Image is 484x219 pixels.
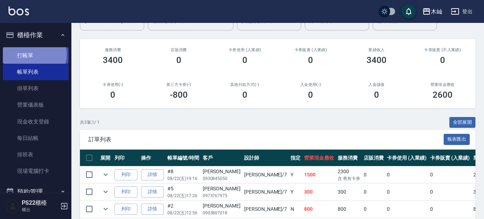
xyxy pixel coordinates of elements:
th: 卡券販賣 (入業績) [428,150,472,166]
td: 300 [302,184,336,200]
td: 0 [362,184,385,200]
p: 0930845050 [203,175,241,182]
td: 1500 [302,166,336,183]
button: expand row [100,169,111,180]
h3: 0 [308,90,313,100]
h3: 0 [374,90,379,100]
td: #8 [166,166,201,183]
p: 含 舊有卡券 [338,175,360,182]
h3: 服務消費 [89,48,137,52]
td: [PERSON_NAME] /7 [242,201,289,218]
td: 0 [428,201,472,218]
h2: 卡券使用(-) [89,82,137,87]
h2: 入金使用(-) [286,82,335,87]
td: N [289,201,302,218]
h3: 0 [242,90,247,100]
h2: 業績收入 [352,48,401,52]
h3: 0 [110,90,115,100]
h2: 店販消費 [155,48,203,52]
td: 0 [385,166,428,183]
p: 櫃台 [22,206,58,213]
p: 0973767975 [203,193,241,199]
h3: 0 [176,55,181,65]
a: 詳情 [141,186,164,198]
td: 300 [336,184,362,200]
p: 08/22 (五) 17:26 [167,193,199,199]
th: 列印 [113,150,139,166]
td: 800 [302,201,336,218]
button: 列印 [115,204,137,215]
h5: PS22櫃檯 [22,199,58,206]
span: 訂單列表 [89,136,444,143]
div: 木屾 [431,7,442,16]
a: 每日結帳 [3,130,69,146]
td: #5 [166,184,201,200]
a: 現金收支登錄 [3,113,69,130]
td: 0 [428,166,472,183]
td: Y [289,184,302,200]
button: 木屾 [419,4,445,19]
img: Person [6,199,20,213]
th: 客戶 [201,150,242,166]
h3: -800 [170,90,188,100]
th: 卡券使用 (入業績) [385,150,428,166]
button: 列印 [115,186,137,198]
a: 打帳單 [3,47,69,64]
button: expand row [100,204,111,214]
td: Y [289,166,302,183]
th: 服務消費 [336,150,362,166]
td: 2300 [336,166,362,183]
td: 0 [385,184,428,200]
th: 營業現金應收 [302,150,336,166]
p: 0903807018 [203,210,241,216]
p: 共 3 筆, 1 / 1 [80,119,100,126]
h2: 卡券使用 (入業績) [220,48,269,52]
th: 店販消費 [362,150,385,166]
th: 設計師 [242,150,289,166]
h3: 3400 [103,55,123,65]
button: 櫃檯作業 [3,26,69,44]
h3: 0 [242,55,247,65]
h3: 3400 [367,55,387,65]
p: 08/22 (五) 19:16 [167,175,199,182]
h3: 0 [440,55,445,65]
button: 預約管理 [3,182,69,201]
img: Logo [9,6,29,15]
div: [PERSON_NAME] [203,185,241,193]
td: 0 [385,201,428,218]
button: save [402,4,416,19]
h2: 卡券販賣 (不入業績) [418,48,467,52]
h3: 2600 [433,90,453,100]
a: 掛單列表 [3,80,69,97]
p: 08/22 (五) 12:56 [167,210,199,216]
div: [PERSON_NAME] [203,168,241,175]
button: 列印 [115,169,137,180]
td: [PERSON_NAME] /7 [242,166,289,183]
h2: 卡券販賣 (入業績) [286,48,335,52]
a: 帳單列表 [3,64,69,80]
td: 0 [428,184,472,200]
h2: 第三方卡券(-) [155,82,203,87]
button: 全部展開 [449,117,476,128]
td: 0 [362,201,385,218]
th: 指定 [289,150,302,166]
div: [PERSON_NAME] [203,202,241,210]
td: [PERSON_NAME] /7 [242,184,289,200]
a: 詳情 [141,204,164,215]
th: 帳單編號/時間 [166,150,201,166]
h2: 其他付款方式(-) [220,82,269,87]
button: 登出 [448,5,475,18]
h2: 營業現金應收 [418,82,467,87]
a: 營業儀表板 [3,97,69,113]
td: 800 [336,201,362,218]
a: 詳情 [141,169,164,180]
a: 排班表 [3,146,69,163]
td: 0 [362,166,385,183]
th: 展開 [99,150,113,166]
td: #2 [166,201,201,218]
a: 報表匯出 [444,136,470,142]
button: expand row [100,186,111,197]
a: 現場電腦打卡 [3,163,69,179]
h3: 0 [308,55,313,65]
button: 報表匯出 [444,134,470,145]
